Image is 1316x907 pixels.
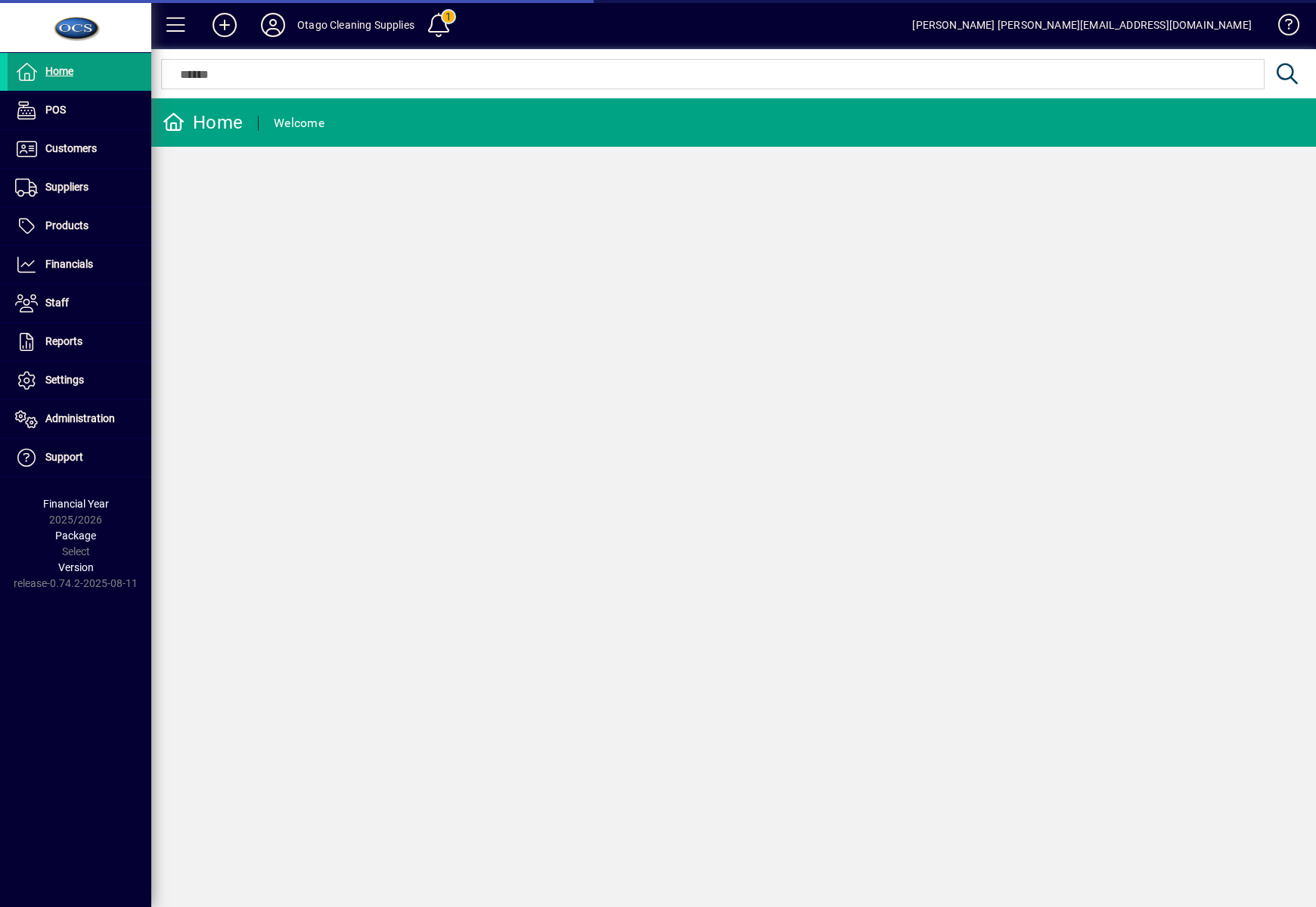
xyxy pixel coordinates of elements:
[45,451,83,463] span: Support
[45,297,69,309] span: Staff
[8,400,151,438] a: Administration
[58,561,94,573] span: Version
[297,13,414,37] div: Otago Cleaning Supplies
[912,13,1252,37] div: [PERSON_NAME] [PERSON_NAME][EMAIL_ADDRESS][DOMAIN_NAME]
[43,498,109,510] span: Financial Year
[8,284,151,322] a: Staff
[45,219,88,231] span: Products
[8,439,151,477] a: Support
[45,181,88,193] span: Suppliers
[45,142,97,154] span: Customers
[8,207,151,245] a: Products
[45,335,82,347] span: Reports
[200,11,249,39] button: Add
[163,110,243,135] div: Home
[45,412,115,424] span: Administration
[8,130,151,168] a: Customers
[55,530,96,542] span: Package
[8,362,151,399] a: Settings
[45,104,66,116] span: POS
[8,92,151,129] a: POS
[45,258,93,270] span: Financials
[249,11,297,39] button: Profile
[45,65,73,77] span: Home
[274,111,324,135] div: Welcome
[1267,3,1297,52] a: Knowledge Base
[8,246,151,284] a: Financials
[8,323,151,361] a: Reports
[8,169,151,207] a: Suppliers
[45,374,84,386] span: Settings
